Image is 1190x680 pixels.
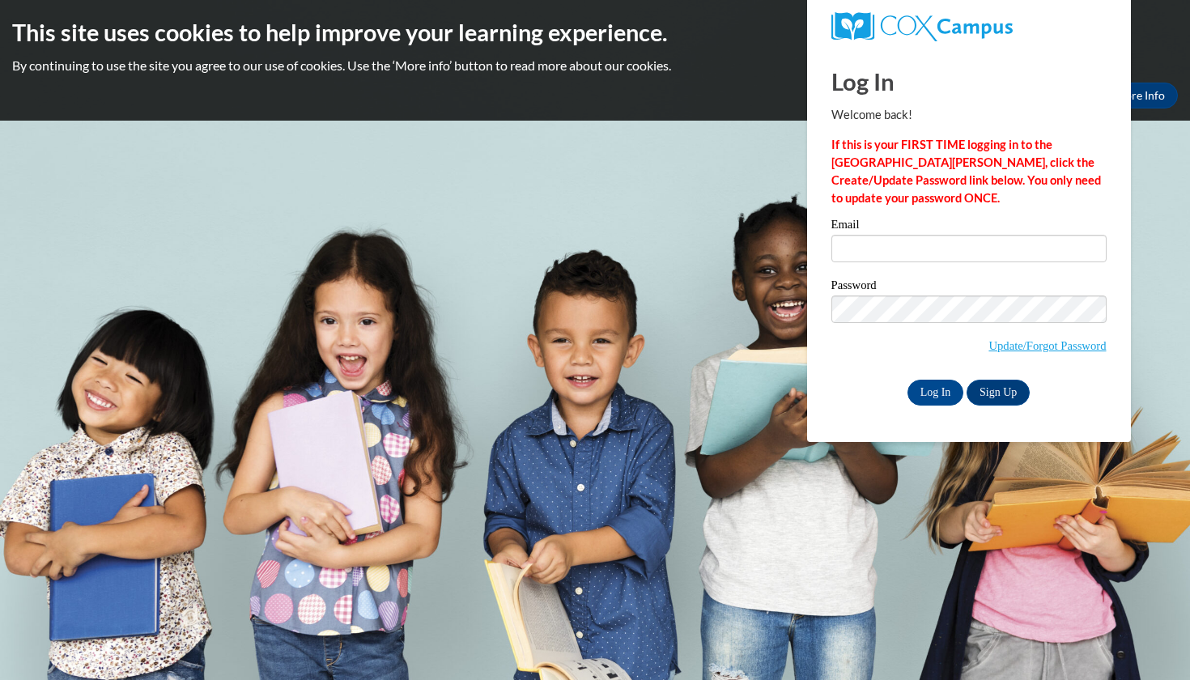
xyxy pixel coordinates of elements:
a: COX Campus [831,12,1107,41]
h2: This site uses cookies to help improve your learning experience. [12,16,1178,49]
a: Update/Forgot Password [988,339,1106,352]
strong: If this is your FIRST TIME logging in to the [GEOGRAPHIC_DATA][PERSON_NAME], click the Create/Upd... [831,138,1101,205]
a: More Info [1102,83,1178,108]
input: Log In [907,380,964,406]
a: Sign Up [967,380,1030,406]
h1: Log In [831,65,1107,98]
img: COX Campus [831,12,1013,41]
p: By continuing to use the site you agree to our use of cookies. Use the ‘More info’ button to read... [12,57,1178,74]
label: Email [831,219,1107,235]
label: Password [831,279,1107,295]
p: Welcome back! [831,106,1107,124]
